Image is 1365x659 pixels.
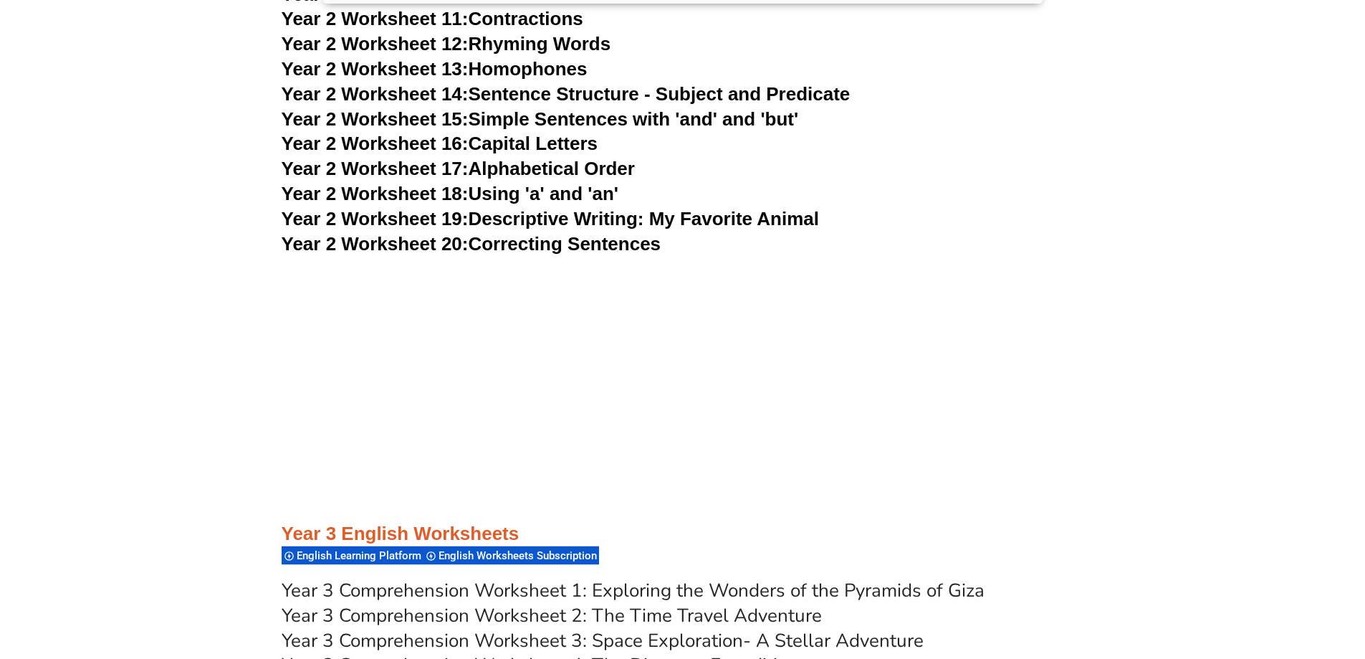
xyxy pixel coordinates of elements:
[282,108,469,130] span: Year 2 Worksheet 15:
[297,549,426,562] span: English Learning Platform
[423,546,599,565] div: English Worksheets Subscription
[282,603,822,628] a: Year 3 Comprehension Worksheet 2: The Time Travel Adventure
[282,58,469,80] span: Year 2 Worksheet 13:
[1293,590,1365,659] iframe: Chat Widget
[282,158,469,179] span: Year 2 Worksheet 17:
[282,546,423,565] div: English Learning Platform
[439,549,601,562] span: English Worksheets Subscription
[282,133,469,154] span: Year 2 Worksheet 16:
[282,108,799,130] a: Year 2 Worksheet 15:Simple Sentences with 'and' and 'but'
[282,208,469,229] span: Year 2 Worksheet 19:
[282,578,985,603] a: Year 3 Comprehension Worksheet 1: Exploring the Wonders of the Pyramids of Giza
[282,522,1084,546] h3: Year 3 English Worksheets
[282,83,469,105] span: Year 2 Worksheet 14:
[282,233,661,255] a: Year 2 Worksheet 20:Correcting Sentences
[253,270,1113,471] iframe: Advertisement
[282,8,583,29] a: Year 2 Worksheet 11:Contractions
[282,628,924,653] a: Year 3 Comprehension Worksheet 3: Space Exploration- A Stellar Adventure
[282,183,618,204] a: Year 2 Worksheet 18:Using 'a' and 'an'
[282,33,469,54] span: Year 2 Worksheet 12:
[282,158,635,179] a: Year 2 Worksheet 17:Alphabetical Order
[282,208,819,229] a: Year 2 Worksheet 19:Descriptive Writing: My Favorite Animal
[282,83,851,105] a: Year 2 Worksheet 14:Sentence Structure - Subject and Predicate
[282,33,611,54] a: Year 2 Worksheet 12:Rhyming Words
[282,58,588,80] a: Year 2 Worksheet 13:Homophones
[282,233,469,255] span: Year 2 Worksheet 20:
[282,133,598,154] a: Year 2 Worksheet 16:Capital Letters
[282,183,469,204] span: Year 2 Worksheet 18:
[282,8,469,29] span: Year 2 Worksheet 11:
